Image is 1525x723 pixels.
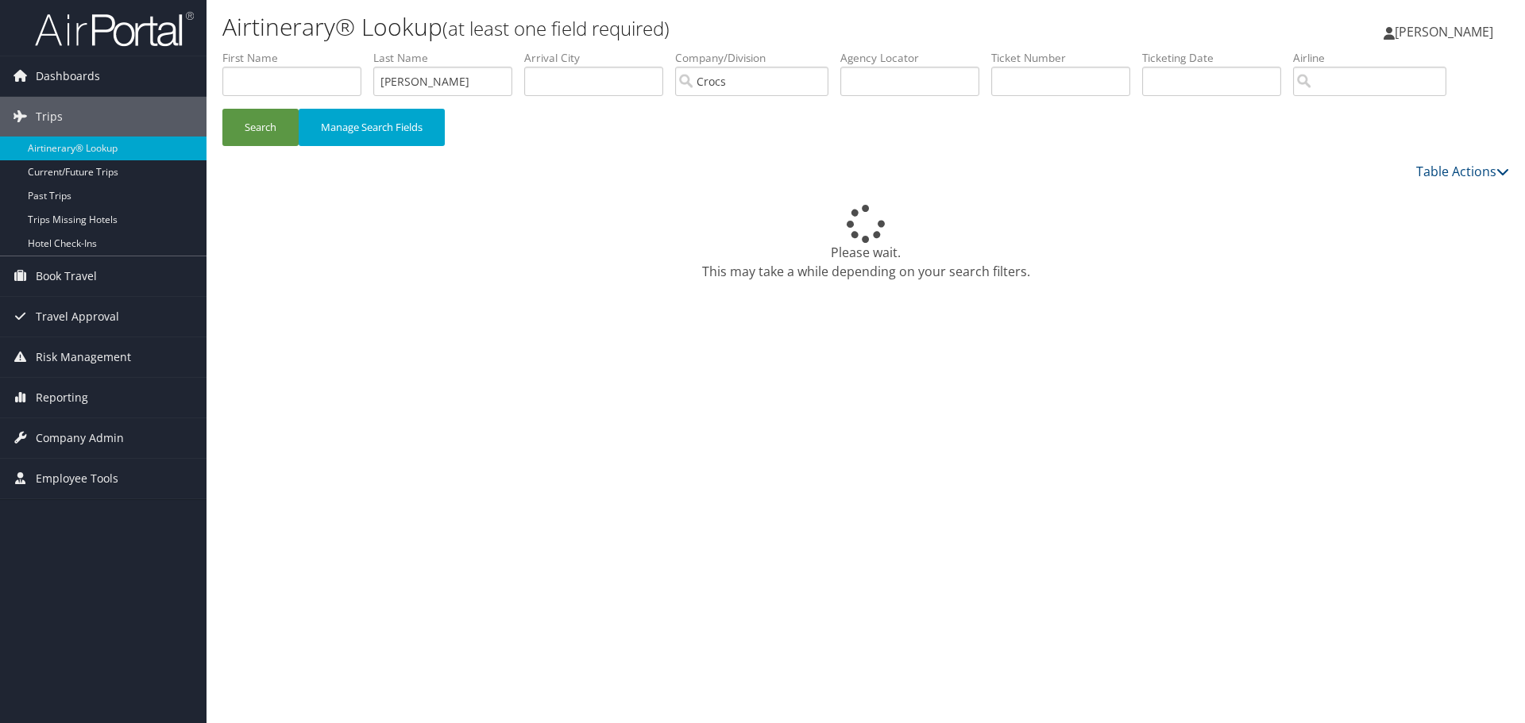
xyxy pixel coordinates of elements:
label: Agency Locator [840,50,991,66]
img: airportal-logo.png [35,10,194,48]
a: Table Actions [1416,163,1509,180]
label: Ticketing Date [1142,50,1293,66]
h1: Airtinerary® Lookup [222,10,1080,44]
span: Travel Approval [36,297,119,337]
label: Airline [1293,50,1458,66]
button: Search [222,109,299,146]
div: Please wait. This may take a while depending on your search filters. [222,205,1509,281]
span: Risk Management [36,337,131,377]
label: Arrival City [524,50,675,66]
button: Manage Search Fields [299,109,445,146]
span: Reporting [36,378,88,417]
label: Ticket Number [991,50,1142,66]
label: Last Name [373,50,524,66]
span: Employee Tools [36,459,118,498]
span: Trips [36,97,63,137]
span: [PERSON_NAME] [1395,23,1493,40]
span: Dashboards [36,56,100,96]
label: Company/Division [675,50,840,66]
span: Company Admin [36,418,124,458]
a: [PERSON_NAME] [1384,8,1509,56]
label: First Name [222,50,373,66]
small: (at least one field required) [442,15,670,41]
span: Book Travel [36,256,97,296]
